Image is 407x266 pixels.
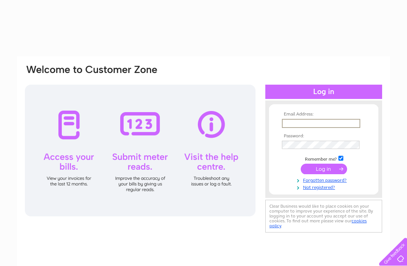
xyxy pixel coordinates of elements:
[280,155,367,162] td: Remember me?
[301,164,347,174] input: Submit
[280,134,367,139] th: Password:
[282,183,367,190] a: Not registered?
[265,200,382,233] div: Clear Business would like to place cookies on your computer to improve your experience of the sit...
[269,218,367,228] a: cookies policy
[282,176,367,183] a: Forgotten password?
[280,112,367,117] th: Email Address:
